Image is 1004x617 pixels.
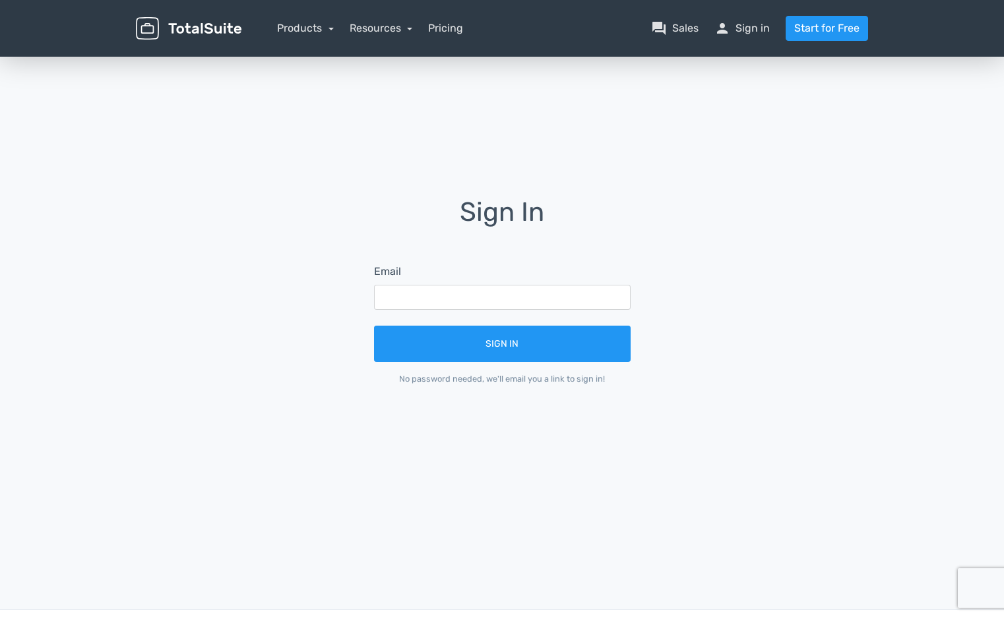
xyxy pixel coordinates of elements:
[651,20,667,36] span: question_answer
[374,264,401,279] label: Email
[136,17,241,40] img: TotalSuite for WordPress
[350,22,413,34] a: Resources
[786,16,868,41] a: Start for Free
[714,20,730,36] span: person
[356,198,649,245] h1: Sign In
[714,20,770,36] a: personSign in
[277,22,334,34] a: Products
[428,20,463,36] a: Pricing
[651,20,699,36] a: question_answerSales
[374,326,631,362] button: Sign In
[374,372,631,385] div: No password needed, we'll email you a link to sign in!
